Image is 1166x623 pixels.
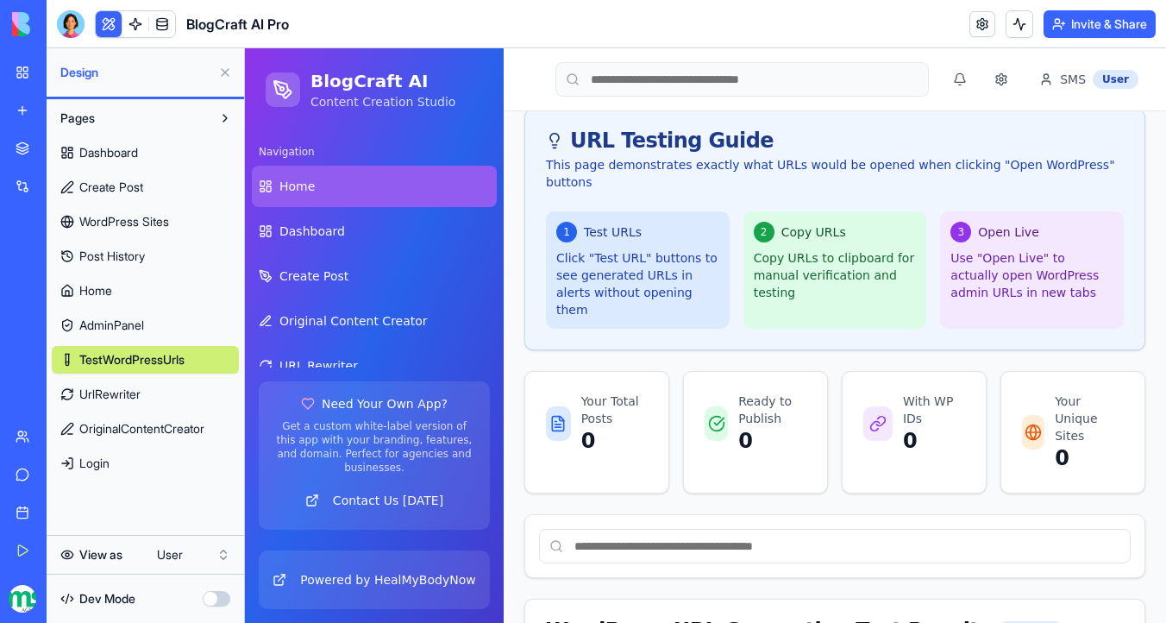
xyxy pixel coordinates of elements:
a: TestWordPressUrls [52,346,239,374]
a: AdminPanel [52,311,239,339]
span: Copy URLs [536,175,601,192]
a: Create Post [52,173,239,201]
span: AdminPanel [79,317,144,334]
span: Test URLs [339,175,397,192]
button: Powered by HealMyBodyNow [28,516,231,547]
p: 0 [493,379,561,406]
a: Login [52,450,239,477]
span: SMS [815,22,841,40]
span: Open Live [733,175,793,192]
span: View as [79,546,122,563]
a: UrlRewriter [52,381,239,408]
span: 2 [509,173,530,194]
span: Login [79,455,110,472]
a: Home [7,117,252,159]
a: Home [52,277,239,305]
span: TestWordPressUrls [79,351,185,368]
a: Dashboard [7,162,252,204]
span: Design [60,64,211,81]
span: Home [34,129,70,147]
span: OriginalContentCreator [79,420,204,437]
button: Contact Us [DATE] [28,437,231,468]
span: Original Content Creator [34,264,183,281]
span: Dashboard [79,144,138,161]
p: Your Unique Sites [810,344,879,396]
button: Pages [52,104,211,132]
span: Create Post [34,219,103,236]
a: Post History [52,242,239,270]
span: URL Rewriter [34,309,113,326]
span: BlogCraft AI Pro [186,14,289,35]
span: 1 [311,173,332,194]
p: Use "Open Live" to actually open WordPress admin URLs in new tabs [705,201,868,253]
a: Dashboard [52,139,239,167]
a: URL Rewriter [7,297,252,338]
a: OriginalContentCreator [52,415,239,443]
h1: BlogCraft AI [66,21,210,45]
a: Create Post [7,207,252,249]
div: User [848,22,893,41]
div: Personal [753,573,818,592]
a: WordPress Sites [52,208,239,236]
span: Need Your Own App? [77,347,203,364]
a: Original Content Creator [7,252,252,293]
span: Pages [60,110,95,127]
button: Invite & Share [1044,10,1156,38]
div: WordPress URL Generation Test Results [301,572,879,593]
img: logo_transparent_kimjut.jpg [9,585,36,613]
span: Home [79,282,112,299]
span: UrlRewriter [79,386,141,403]
p: Copy URLs to clipboard for manual verification and testing [509,201,672,253]
img: logo [12,12,119,36]
p: Click "Test URL" buttons to see generated URLs in alerts without opening them [311,201,474,270]
p: With WP IDs [658,344,720,379]
p: Ready to Publish [493,344,561,379]
p: Content Creation Studio [66,45,210,62]
div: URL Testing Guide [301,82,879,103]
p: Get a custom white-label version of this app with your branding, features, and domain. Perfect fo... [28,371,231,426]
span: Create Post [79,179,143,196]
span: WordPress Sites [79,213,169,230]
span: Post History [79,248,145,265]
span: Dashboard [34,174,100,192]
p: 0 [658,379,720,406]
button: SMSUser [780,14,907,48]
div: This page demonstrates exactly what URLs would be opened when clicking "Open WordPress" buttons [301,108,879,142]
p: 0 [336,379,403,406]
span: 3 [705,173,726,194]
p: 0 [810,396,879,424]
p: Your Total Posts [336,344,403,379]
span: Dev Mode [79,590,135,607]
div: Navigation [7,90,252,117]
